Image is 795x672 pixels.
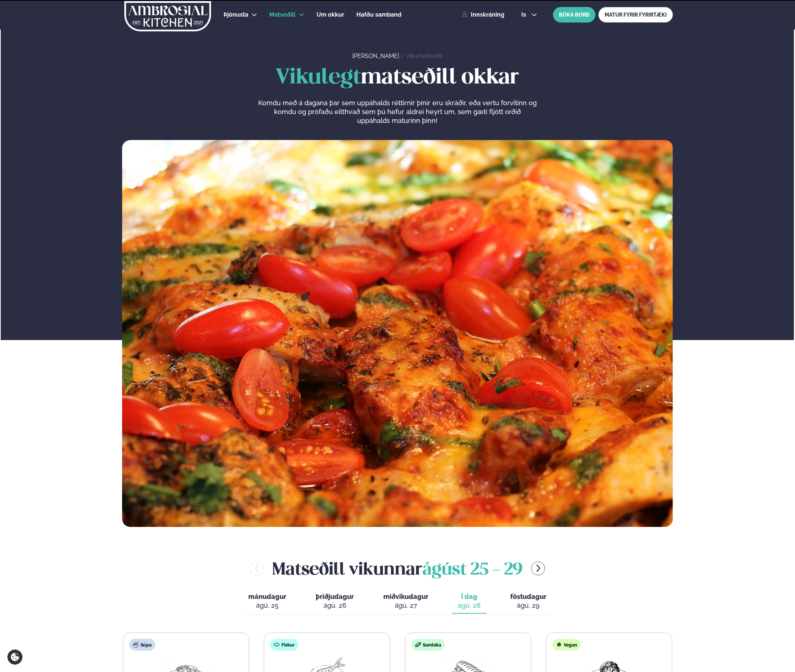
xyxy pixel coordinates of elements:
[133,642,139,648] img: soup.svg
[316,601,354,610] div: ágú. 26
[356,10,401,19] a: Hafðu samband
[272,556,522,580] h2: Matseðill vikunnar
[310,589,360,614] button: þriðjudagur ágú. 26
[415,642,421,648] img: sandwich-new-16px.svg
[248,601,286,610] div: ágú. 25
[458,592,481,601] span: Í dag
[401,52,406,59] span: /
[122,140,673,527] img: image alt
[7,649,23,665] a: Cookie settings
[556,642,562,648] img: Vegan.svg
[317,10,344,19] a: Um okkur
[452,589,487,614] button: Í dag ágú. 28
[356,11,401,18] span: Hafðu samband
[242,589,292,614] button: mánudagur ágú. 25
[270,639,298,651] div: Fiskur
[317,11,344,18] span: Um okkur
[504,589,552,614] button: föstudagur ágú. 29
[422,562,522,578] span: ágúst 25 - 29
[515,12,543,18] button: is
[248,593,286,600] span: mánudagur
[510,593,546,600] span: föstudagur
[352,52,399,59] a: [PERSON_NAME]
[224,10,248,19] a: Þjónusta
[224,11,248,18] span: Þjónusta
[552,639,581,651] div: Vegan
[269,10,295,19] a: Matseðill
[383,593,428,600] span: miðvikudagur
[377,589,434,614] button: miðvikudagur ágú. 27
[510,601,546,610] div: ágú. 29
[462,11,504,18] a: Innskráning
[521,12,528,18] span: is
[598,7,673,23] a: MATUR FYRIR FYRIRTÆKI
[276,68,361,88] span: Vikulegt
[250,562,263,575] button: menu-btn-left
[531,562,545,575] button: menu-btn-right
[122,66,673,90] h1: matseðill okkar
[383,601,428,610] div: ágú. 27
[458,601,481,610] div: ágú. 28
[129,639,155,651] div: Súpa
[553,7,595,23] button: BÓKA BORÐ
[406,52,442,59] a: Vikumatseðill
[258,99,537,125] p: Komdu með á dagana þar sem uppáhalds réttirnir þínir eru skráðir, eða vertu forvitinn og komdu og...
[124,1,212,31] img: logo
[269,11,295,18] span: Matseðill
[274,642,280,648] img: fish.svg
[411,639,445,651] div: Samloka
[316,593,354,600] span: þriðjudagur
